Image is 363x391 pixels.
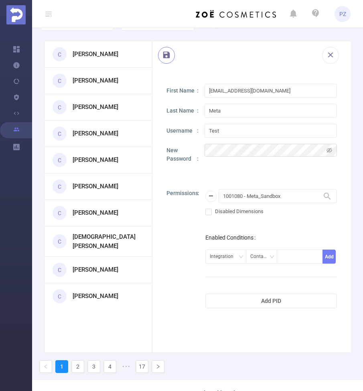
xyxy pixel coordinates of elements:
[55,360,68,373] li: 1
[166,189,199,198] p: Permissions
[39,360,52,373] li: Previous Page
[166,87,199,95] p: First Name
[73,50,118,59] h3: [PERSON_NAME]
[58,46,61,62] span: C
[87,360,100,373] li: 3
[73,103,118,112] h3: [PERSON_NAME]
[205,84,337,98] input: First Name
[212,208,267,214] span: Disabled Dimensions
[250,250,274,263] div: Contains
[166,146,199,163] p: New Password
[120,360,132,373] li: Next 5 Pages
[73,155,118,165] h3: [PERSON_NAME]
[58,99,61,115] span: C
[205,124,337,138] input: Username
[73,129,118,138] h3: [PERSON_NAME]
[58,152,61,168] span: C
[58,126,61,142] span: C
[58,262,61,278] span: C
[166,127,199,135] p: Username
[136,360,148,373] li: 17
[156,364,160,369] i: icon: right
[73,232,138,250] h3: [DEMOGRAPHIC_DATA][PERSON_NAME]
[205,294,337,308] button: Add PID
[152,360,164,373] li: Next Page
[58,205,61,221] span: C
[6,5,26,24] img: Protected Media
[56,361,68,373] a: 1
[326,147,332,153] i: icon: eye-invisible
[73,182,118,191] h3: [PERSON_NAME]
[58,234,61,250] span: C
[43,364,48,369] i: icon: left
[58,288,61,304] span: C
[73,292,118,301] h3: [PERSON_NAME]
[136,361,148,373] a: 17
[239,254,243,260] i: icon: down
[72,361,84,373] a: 2
[58,73,61,89] span: C
[166,107,199,115] p: Last Name
[58,179,61,195] span: C
[120,360,132,373] span: •••
[104,361,116,373] a: 4
[71,360,84,373] li: 2
[73,265,118,274] h3: [PERSON_NAME]
[73,208,118,218] h3: [PERSON_NAME]
[88,361,100,373] a: 3
[339,6,346,22] span: PZ
[205,234,259,241] label: Enabled Conditions
[103,360,116,373] li: 4
[73,76,118,85] h3: [PERSON_NAME]
[205,104,337,118] input: Last Name
[270,254,274,260] i: icon: down
[210,250,239,263] div: Integration
[205,191,217,202] button: icon: minus
[322,250,336,264] button: Add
